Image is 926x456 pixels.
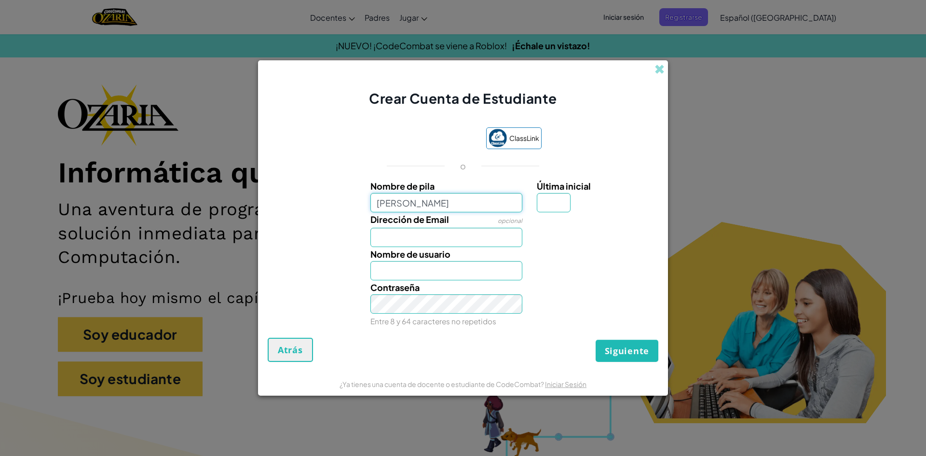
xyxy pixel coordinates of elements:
[605,345,649,357] span: Siguiente
[370,180,435,192] span: Nombre de pila
[268,338,313,362] button: Atrás
[340,380,545,388] span: ¿Ya tienes una cuenta de docente o estudiante de CodeCombat?
[489,129,507,147] img: classlink-logo-small.png
[537,180,591,192] span: Última inicial
[370,317,496,326] small: Entre 8 y 64 caracteres no repetidos
[498,217,522,224] span: opcional
[596,340,658,362] button: Siguiente
[369,90,557,107] span: Crear Cuenta de Estudiante
[370,214,449,225] span: Dirección de Email
[460,160,466,172] p: o
[278,344,303,356] span: Atrás
[380,128,481,150] iframe: Botón de Acceder con Google
[545,380,586,388] a: Iniciar Sesión
[509,131,539,145] span: ClassLink
[370,282,420,293] span: Contraseña
[370,249,450,260] span: Nombre de usuario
